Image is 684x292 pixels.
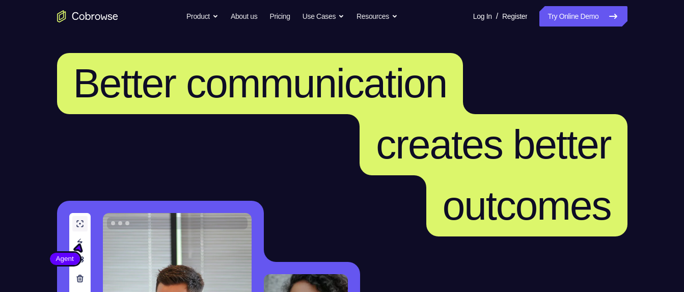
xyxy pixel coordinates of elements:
span: outcomes [443,183,611,228]
a: Try Online Demo [539,6,627,26]
a: Log In [473,6,492,26]
span: creates better [376,122,611,167]
a: Register [502,6,527,26]
a: Go to the home page [57,10,118,22]
a: Pricing [269,6,290,26]
span: Agent [50,254,80,264]
button: Product [186,6,218,26]
button: Resources [357,6,398,26]
span: Better communication [73,61,447,106]
span: / [496,10,498,22]
button: Use Cases [303,6,344,26]
a: About us [231,6,257,26]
